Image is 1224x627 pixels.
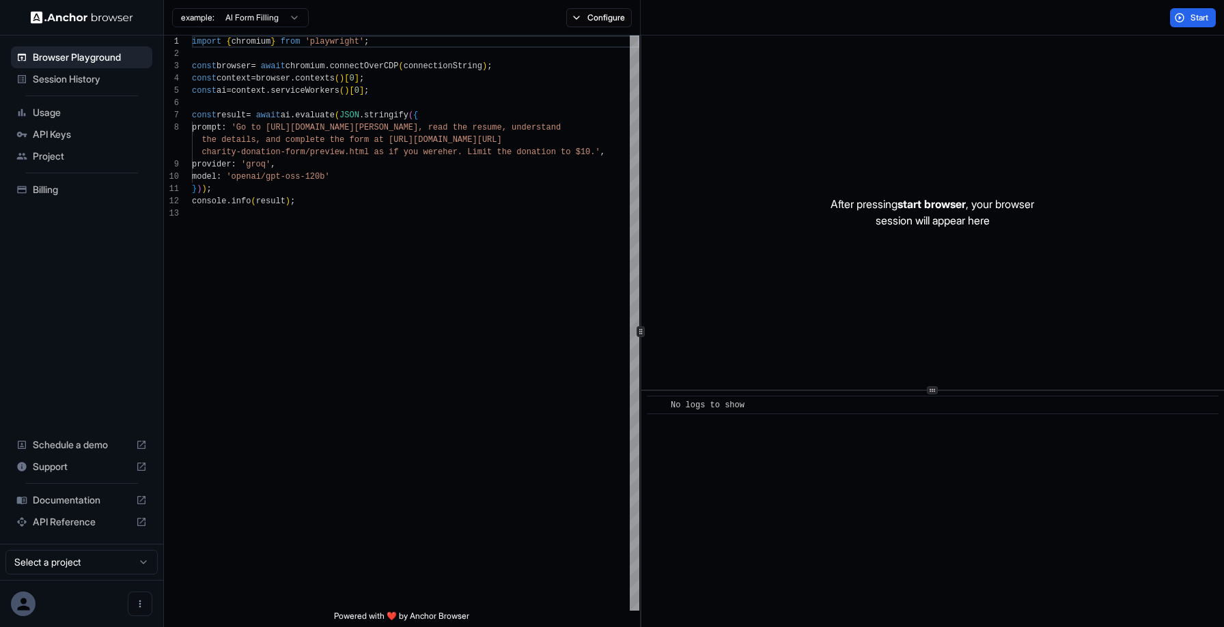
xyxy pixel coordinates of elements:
[286,61,325,71] span: chromium
[256,111,281,120] span: await
[354,86,359,96] span: 0
[33,106,147,119] span: Usage
[164,171,179,183] div: 10
[349,86,354,96] span: [
[31,11,133,24] img: Anchor Logo
[335,74,339,83] span: (
[33,438,130,452] span: Schedule a demo
[164,48,179,60] div: 2
[164,60,179,72] div: 3
[359,86,364,96] span: ]
[654,398,660,412] span: ​
[201,184,206,194] span: )
[192,86,217,96] span: const
[438,123,561,132] span: ad the resume, understand
[217,86,226,96] span: ai
[334,611,469,627] span: Powered with ❤️ by Anchor Browser
[192,196,226,206] span: console
[33,493,130,507] span: Documentation
[290,196,295,206] span: ;
[181,12,214,23] span: example:
[266,86,270,96] span: .
[364,111,408,120] span: stringify
[226,37,231,46] span: {
[232,196,251,206] span: info
[11,123,152,145] div: API Keys
[192,172,217,181] span: model
[281,111,290,120] span: ai
[11,68,152,90] div: Session History
[600,147,605,157] span: ,
[270,86,339,96] span: serviceWorkers
[270,160,275,169] span: ,
[482,61,487,71] span: )
[11,489,152,511] div: Documentation
[11,511,152,533] div: API Reference
[33,149,147,163] span: Project
[11,46,152,68] div: Browser Playground
[201,147,443,157] span: charity-donation-form/preview.html as if you were
[11,179,152,201] div: Billing
[349,74,354,83] span: 0
[270,37,275,46] span: }
[246,111,251,120] span: =
[207,184,212,194] span: ;
[192,184,197,194] span: }
[164,85,179,97] div: 5
[197,184,201,194] span: )
[11,145,152,167] div: Project
[232,123,438,132] span: 'Go to [URL][DOMAIN_NAME][PERSON_NAME], re
[164,158,179,171] div: 9
[256,74,290,83] span: browser
[290,74,295,83] span: .
[217,74,251,83] span: context
[251,74,255,83] span: =
[359,74,364,83] span: ;
[1170,8,1216,27] button: Start
[324,61,329,71] span: .
[164,121,179,134] div: 8
[232,86,266,96] span: context
[413,111,418,120] span: {
[11,102,152,123] div: Usage
[192,61,217,71] span: const
[295,74,335,83] span: contexts
[217,111,246,120] span: result
[364,86,369,96] span: ;
[192,123,221,132] span: prompt
[33,72,147,86] span: Session History
[226,172,329,181] span: 'openai/gpt-oss-120b'
[290,111,295,120] span: .
[33,460,130,473] span: Support
[11,456,152,478] div: Support
[344,74,349,83] span: [
[404,61,482,71] span: connectionString
[217,61,251,71] span: browser
[399,61,404,71] span: (
[164,195,179,207] div: 12
[286,196,290,206] span: )
[364,37,369,46] span: ;
[408,111,413,120] span: (
[226,86,231,96] span: =
[192,111,217,120] span: const
[164,72,179,85] div: 4
[192,74,217,83] span: const
[221,123,226,132] span: :
[251,196,255,206] span: (
[898,197,966,211] span: start browser
[831,196,1034,229] p: After pressing , your browser session will appear here
[232,37,271,46] span: chromium
[335,111,339,120] span: (
[251,61,255,71] span: =
[566,8,632,27] button: Configure
[281,37,301,46] span: from
[359,111,364,120] span: .
[295,111,335,120] span: evaluate
[128,592,152,616] button: Open menu
[33,50,147,64] span: Browser Playground
[164,183,179,195] div: 11
[344,86,349,96] span: )
[33,183,147,196] span: Billing
[33,515,130,529] span: API Reference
